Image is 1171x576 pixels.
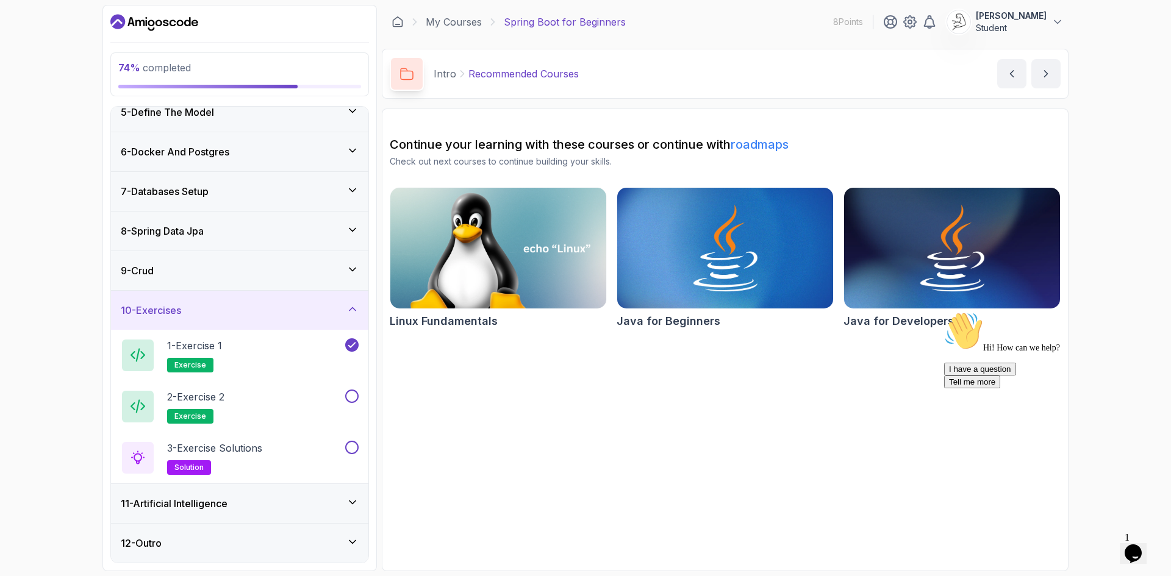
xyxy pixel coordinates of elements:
[5,5,44,44] img: :wave:
[976,22,1047,34] p: Student
[121,144,229,159] h3: 6 - Docker And Postgres
[5,56,77,69] button: I have a question
[731,137,789,152] a: roadmaps
[504,15,626,29] p: Spring Boot for Beginners
[5,37,121,46] span: Hi! How can we help?
[997,59,1026,88] button: previous content
[617,313,720,330] h2: Java for Beginners
[174,411,206,421] span: exercise
[390,155,1061,168] p: Check out next courses to continue building your skills.
[434,66,456,81] p: Intro
[844,188,1060,308] img: Java for Developers card
[111,524,368,563] button: 12-Outro
[121,389,359,424] button: 2-Exercise 2exercise
[118,62,140,74] span: 74 %
[1120,527,1159,564] iframe: chat widget
[947,10,1064,34] button: user profile image[PERSON_NAME]Student
[121,263,154,278] h3: 9 - Crud
[833,16,863,28] p: 8 Points
[390,136,1061,153] h2: Continue your learning with these courses or continue with
[121,441,359,475] button: 3-Exercise Solutionssolution
[174,360,206,370] span: exercise
[111,291,368,330] button: 10-Exercises
[111,484,368,523] button: 11-Artificial Intelligence
[121,184,209,199] h3: 7 - Databases Setup
[167,389,224,404] p: 2 - Exercise 2
[121,338,359,372] button: 1-Exercise 1exercise
[118,62,191,74] span: completed
[110,13,198,32] a: Dashboard
[174,463,204,472] span: solution
[111,93,368,132] button: 5-Define The Model
[121,105,214,119] h3: 5 - Define The Model
[167,441,262,455] p: 3 - Exercise Solutions
[390,188,606,308] img: Linux Fundamentals card
[5,5,224,82] div: 👋Hi! How can we help?I have a questionTell me more
[121,303,181,318] h3: 10 - Exercises
[392,16,404,28] a: Dashboard
[111,172,368,211] button: 7-Databases Setup
[111,132,368,171] button: 6-Docker And Postgres
[1031,59,1061,88] button: next content
[617,187,834,330] a: Java for Beginners cardJava for Beginners
[121,224,204,238] h3: 8 - Spring Data Jpa
[121,496,227,511] h3: 11 - Artificial Intelligence
[121,536,162,550] h3: 12 - Outro
[939,307,1159,521] iframe: chat widget
[843,187,1061,330] a: Java for Developers cardJava for Developers
[843,313,954,330] h2: Java for Developers
[111,212,368,251] button: 8-Spring Data Jpa
[390,313,498,330] h2: Linux Fundamentals
[947,10,970,34] img: user profile image
[426,15,482,29] a: My Courses
[5,69,61,82] button: Tell me more
[617,188,833,308] img: Java for Beginners card
[390,187,607,330] a: Linux Fundamentals cardLinux Fundamentals
[976,10,1047,22] p: [PERSON_NAME]
[167,338,222,353] p: 1 - Exercise 1
[468,66,579,81] p: Recommended Courses
[111,251,368,290] button: 9-Crud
